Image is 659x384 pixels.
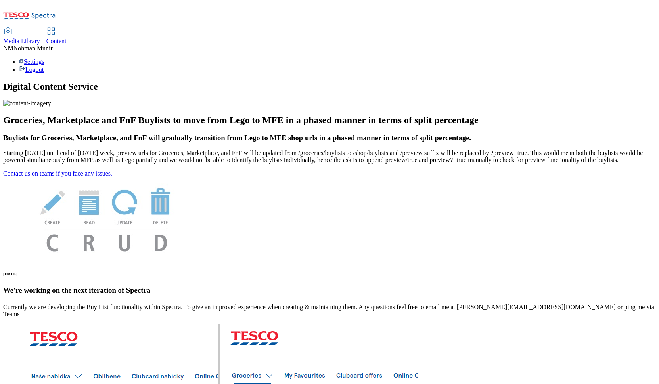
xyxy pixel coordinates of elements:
h2: Groceries, Marketplace and FnF Buylists to move from Lego to MFE in a phased manner in terms of s... [3,115,656,126]
h3: We're working on the next iteration of Spectra [3,286,656,295]
a: Contact us on teams if you face any issues. [3,170,112,177]
span: Content [46,38,67,44]
h6: [DATE] [3,271,656,276]
span: Media Library [3,38,40,44]
a: Settings [19,58,44,65]
span: Nohman Munir [13,45,53,52]
a: Content [46,28,67,45]
h3: Buylists for Groceries, Marketplace, and FnF will gradually transition from Lego to MFE shop urls... [3,134,656,142]
h1: Digital Content Service [3,81,656,92]
p: Starting [DATE] until end of [DATE] week, preview urls for Groceries, Marketplace, and FnF will b... [3,149,656,164]
a: Logout [19,66,44,73]
a: Media Library [3,28,40,45]
span: NM [3,45,13,52]
p: Currently we are developing the Buy List functionality within Spectra. To give an improved experi... [3,304,656,318]
img: News Image [3,177,209,260]
img: content-imagery [3,100,51,107]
